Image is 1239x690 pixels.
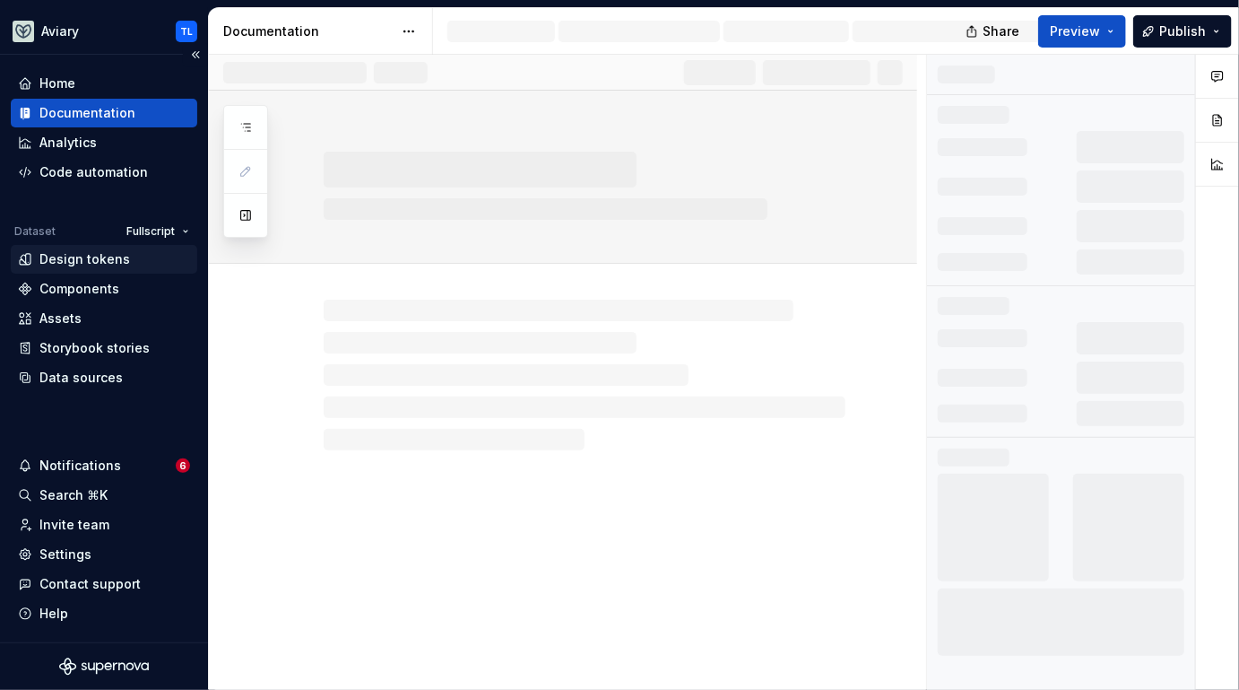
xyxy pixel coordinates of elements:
div: TL [180,24,193,39]
a: Invite team [11,511,197,539]
span: Publish [1159,22,1206,40]
div: Invite team [39,516,109,534]
a: Data sources [11,363,197,392]
div: Contact support [39,575,141,593]
a: Design tokens [11,245,197,274]
span: Preview [1050,22,1100,40]
button: Publish [1133,15,1232,48]
div: Storybook stories [39,339,150,357]
div: Analytics [39,134,97,152]
div: Settings [39,546,91,563]
div: Help [39,605,68,623]
div: Design tokens [39,250,130,268]
div: Assets [39,310,82,328]
div: Notifications [39,457,121,475]
div: Documentation [39,104,135,122]
a: Assets [11,304,197,333]
div: Components [39,280,119,298]
div: Home [39,74,75,92]
button: Search ⌘K [11,481,197,510]
div: Documentation [223,22,393,40]
div: Aviary [41,22,79,40]
span: Share [983,22,1019,40]
svg: Supernova Logo [59,658,149,676]
div: Data sources [39,369,123,387]
button: Contact support [11,570,197,598]
span: 6 [176,459,190,473]
div: Dataset [14,224,56,239]
button: Preview [1038,15,1126,48]
a: Home [11,69,197,98]
a: Storybook stories [11,334,197,362]
button: Share [957,15,1031,48]
button: Collapse sidebar [183,42,208,67]
a: Settings [11,540,197,569]
a: Code automation [11,158,197,187]
div: Search ⌘K [39,486,108,504]
a: Documentation [11,99,197,127]
div: Code automation [39,163,148,181]
button: AviaryTL [4,12,204,50]
a: Components [11,275,197,303]
span: Fullscript [126,224,175,239]
button: Notifications6 [11,451,197,480]
a: Analytics [11,128,197,157]
button: Help [11,599,197,628]
button: Fullscript [118,219,197,244]
img: 256e2c79-9abd-4d59-8978-03feab5a3943.png [13,21,34,42]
